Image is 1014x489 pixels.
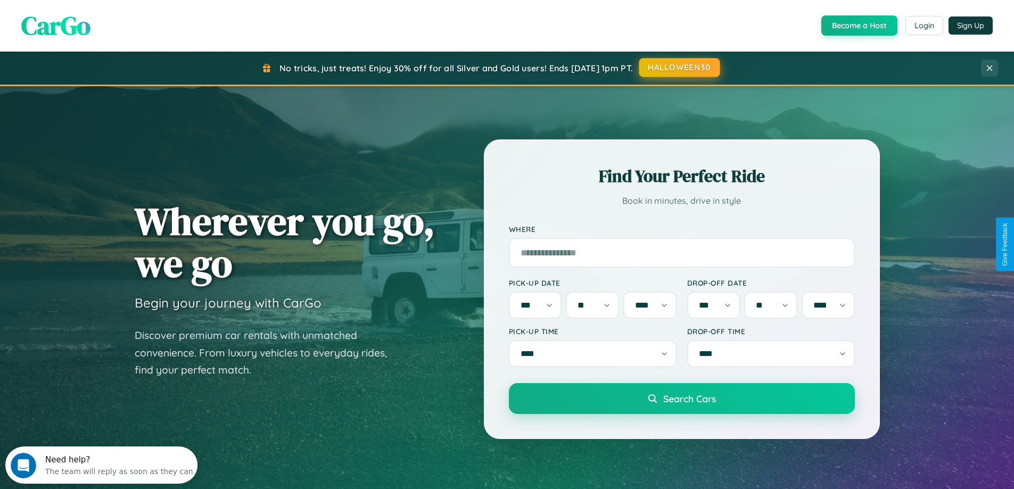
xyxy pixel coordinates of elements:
[21,8,90,43] span: CarGo
[40,9,188,18] div: Need help?
[135,327,401,379] p: Discover premium car rentals with unmatched convenience. From luxury vehicles to everyday rides, ...
[509,327,677,336] label: Pick-up Time
[509,225,855,234] label: Where
[135,200,435,284] h1: Wherever you go, we go
[11,453,36,478] iframe: Intercom live chat
[509,383,855,414] button: Search Cars
[279,63,633,73] span: No tricks, just treats! Enjoy 30% off for all Silver and Gold users! Ends [DATE] 1pm PT.
[687,327,855,336] label: Drop-off Time
[1001,223,1009,266] div: Give Feedback
[40,18,188,29] div: The team will reply as soon as they can
[135,295,321,311] h3: Begin your journey with CarGo
[949,16,993,35] button: Sign Up
[821,15,897,36] button: Become a Host
[905,16,943,35] button: Login
[687,278,855,287] label: Drop-off Date
[509,193,855,209] p: Book in minutes, drive in style
[509,164,855,188] h2: Find Your Perfect Ride
[5,446,197,484] iframe: Intercom live chat discovery launcher
[663,393,716,404] span: Search Cars
[639,58,720,77] button: HALLOWEEN30
[509,278,677,287] label: Pick-up Date
[4,4,198,34] div: Open Intercom Messenger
